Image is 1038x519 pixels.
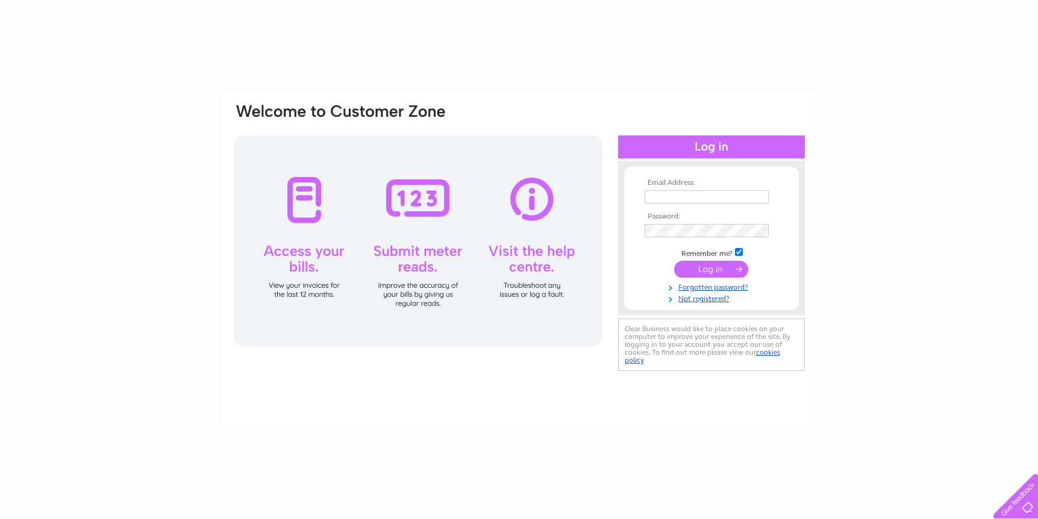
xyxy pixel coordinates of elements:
[642,179,781,187] th: Email Address:
[645,281,781,292] a: Forgotten password?
[674,261,748,278] input: Submit
[642,213,781,221] th: Password:
[645,292,781,303] a: Not registered?
[625,348,780,364] a: cookies policy
[642,246,781,258] td: Remember me?
[618,319,805,371] div: Clear Business would like to place cookies on your computer to improve your experience of the sit...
